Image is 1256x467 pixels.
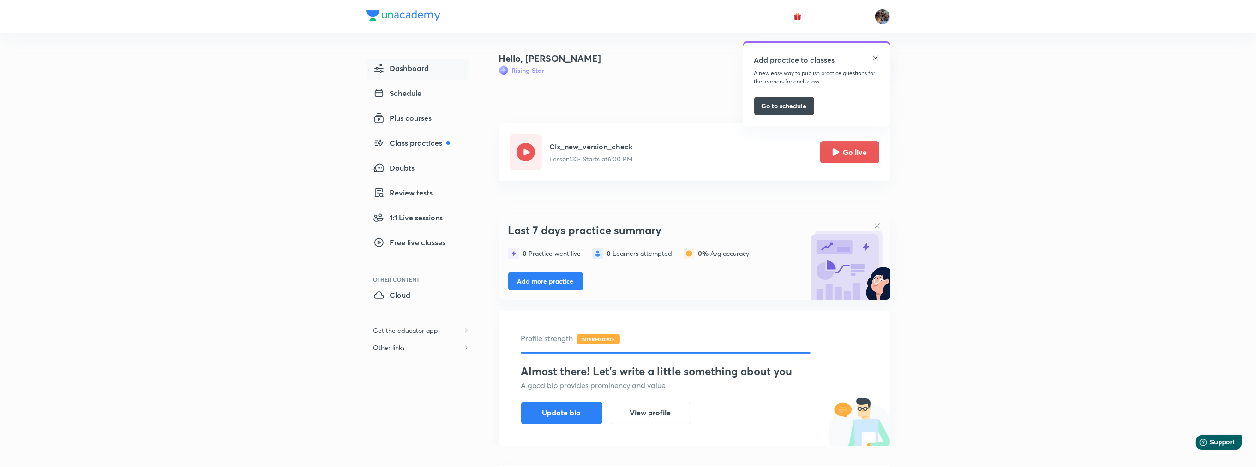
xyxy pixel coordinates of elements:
a: Review tests [366,183,469,205]
button: Go live [820,141,879,163]
h5: A good bio provides prominency and value [521,380,868,391]
span: Doubts [373,162,415,173]
span: Dashboard [373,63,429,74]
img: bg [807,217,890,300]
h4: Hello, [PERSON_NAME] [499,52,601,65]
h6: Other links [366,339,413,356]
button: Update bio [521,402,602,424]
img: close [872,54,879,62]
a: Free live classes [366,233,469,254]
p: A new easy way to publish practice questions for the learners for each class. [754,69,879,86]
h3: Almost there! Let's write a little something about you [521,365,868,378]
img: Company Logo [366,10,440,21]
a: Plus courses [366,109,469,130]
a: Company Logo [366,10,440,24]
div: Avg accuracy [698,250,750,257]
h5: Profile strength [521,333,868,344]
img: statistics [592,248,603,259]
span: Schedule [373,88,422,99]
img: statistics [684,248,695,259]
a: Dashboard [366,59,469,80]
h5: Clx_new_version_check [549,141,633,152]
div: Practice went live [523,250,581,257]
button: View profile [610,402,691,424]
span: 0% [698,249,711,258]
h3: Last 7 days practice summary [508,224,803,237]
h6: Rising Star [512,65,545,75]
p: Lesson 133 • Starts at 6:00 PM [549,154,633,164]
button: avatar [790,9,805,24]
span: Class practices [373,137,450,148]
img: Badge [499,65,508,75]
img: Chayan Mehta [875,9,890,24]
a: Schedule [366,84,469,105]
span: Free live classes [373,237,446,248]
span: Review tests [373,187,433,198]
a: Cloud [366,286,469,307]
span: Plus courses [373,112,432,124]
a: Doubts [366,159,469,180]
h5: Add practice to classes [754,54,835,65]
span: INTERMEDIATE [577,334,620,344]
img: statistics [508,248,519,259]
h6: Get the educator app [366,322,446,339]
span: 0 [607,249,613,258]
div: Learners attempted [607,250,673,257]
a: Class practices [366,134,469,155]
div: Other Content [373,277,469,282]
img: avatar [793,12,802,21]
iframe: Help widget launcher [1174,431,1246,457]
span: 1:1 Live sessions [373,212,443,223]
button: Add more practice [508,272,583,290]
button: Go to schedule [754,97,814,115]
a: 1:1 Live sessions [366,208,469,230]
span: 0 [523,249,529,258]
span: Cloud [373,290,411,301]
